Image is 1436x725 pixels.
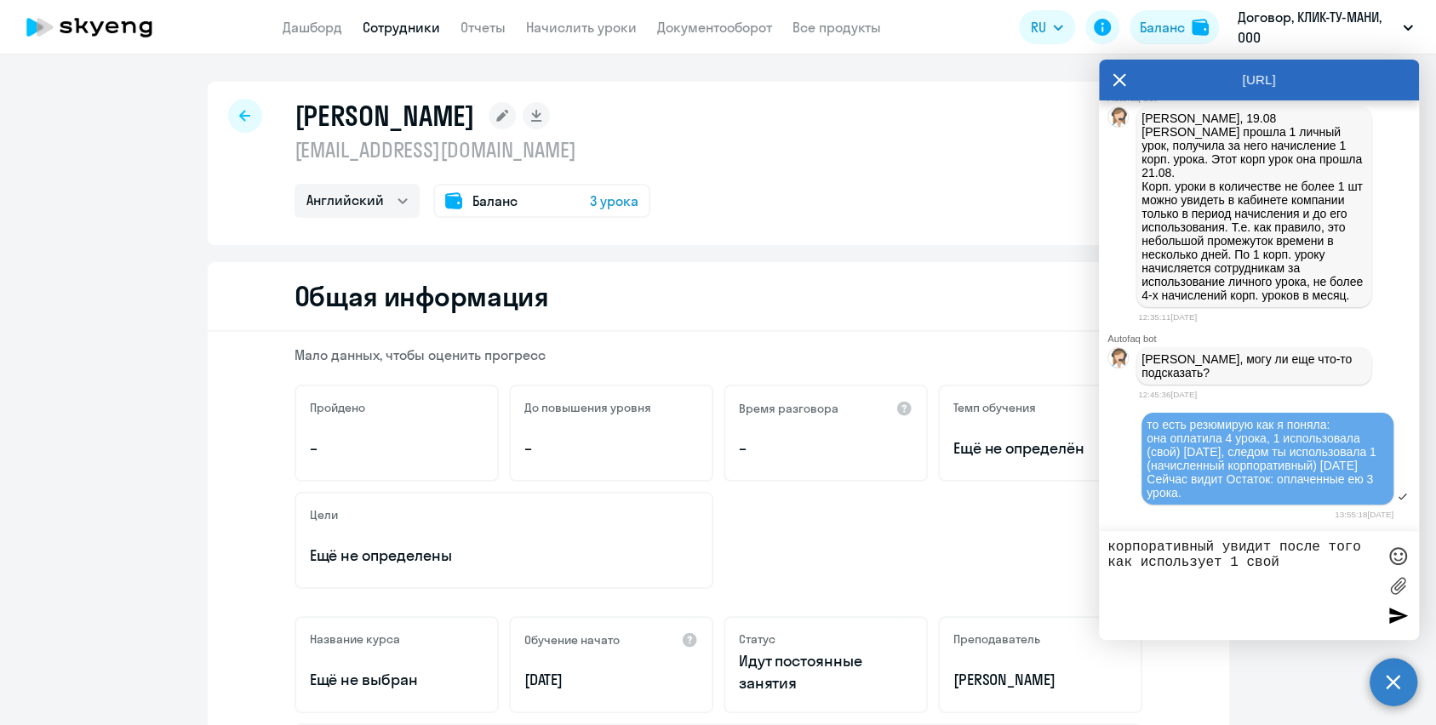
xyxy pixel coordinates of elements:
[1229,7,1422,48] button: Договор, КЛИК-ТУ-МАНИ, ООО
[472,191,518,211] span: Баланс
[363,19,440,36] a: Сотрудники
[1107,334,1419,344] div: Autofaq bot
[953,400,1036,415] h5: Темп обучения
[524,632,620,648] h5: Обучение начато
[792,19,881,36] a: Все продукты
[310,400,365,415] h5: Пройдено
[1141,111,1366,302] p: [PERSON_NAME], 19.08 [PERSON_NAME] прошла 1 личный урок, получила за него начисление 1 корп. урок...
[739,437,913,460] p: –
[1107,539,1376,631] textarea: корпоративный увидит после того как использует 1 свой
[524,669,698,691] p: [DATE]
[283,19,342,36] a: Дашборд
[295,345,1142,364] p: Мало данных, чтобы оценить прогресс
[953,669,1127,691] p: [PERSON_NAME]
[953,631,1040,647] h5: Преподаватель
[739,631,775,647] h5: Статус
[295,279,549,313] h2: Общая информация
[1130,10,1219,44] button: Балансbalance
[1108,348,1130,373] img: bot avatar
[1031,17,1046,37] span: RU
[1138,312,1197,322] time: 12:35:11[DATE]
[310,545,698,567] p: Ещё не определены
[1335,510,1393,519] time: 13:55:18[DATE]
[1140,17,1185,37] div: Баланс
[1238,7,1396,48] p: Договор, КЛИК-ТУ-МАНИ, ООО
[1192,19,1209,36] img: balance
[739,650,913,694] p: Идут постоянные занятия
[953,437,1127,460] span: Ещё не определён
[310,631,400,647] h5: Название курса
[310,669,483,691] p: Ещё не выбран
[295,99,475,133] h1: [PERSON_NAME]
[657,19,772,36] a: Документооборот
[1138,390,1197,399] time: 12:45:36[DATE]
[310,507,338,522] h5: Цели
[526,19,637,36] a: Начислить уроки
[1019,10,1075,44] button: RU
[310,437,483,460] p: –
[739,401,838,416] h5: Время разговора
[524,400,651,415] h5: До повышения уровня
[524,437,698,460] p: –
[1108,107,1130,132] img: bot avatar
[1147,418,1379,500] span: то есть резюмирую как я поняла: она оплатила 4 урока, 1 использовала (свой) [DATE], следом ты исп...
[295,136,650,163] p: [EMAIL_ADDRESS][DOMAIN_NAME]
[1385,573,1410,598] label: Лимит 10 файлов
[1141,352,1366,380] p: [PERSON_NAME], могу ли еще что-то подсказать?
[461,19,506,36] a: Отчеты
[590,191,638,211] span: 3 урока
